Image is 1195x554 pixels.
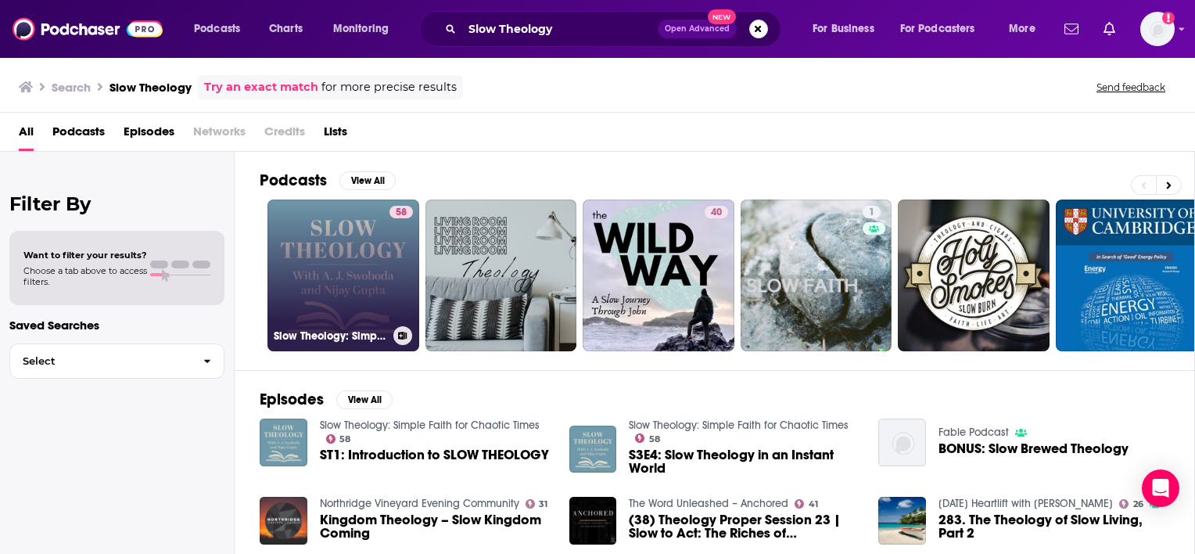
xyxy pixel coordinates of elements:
[260,390,324,409] h2: Episodes
[267,200,419,351] a: 58Slow Theology: Simple Faith for Chaotic Times
[23,265,147,287] span: Choose a tab above to access filters.
[260,390,393,409] a: EpisodesView All
[878,497,926,545] img: 283. The Theology of Slow Living, Part 2
[320,419,540,432] a: Slow Theology: Simple Faith for Chaotic Times
[462,16,658,41] input: Search podcasts, credits, & more...
[13,14,163,44] img: Podchaser - Follow, Share and Rate Podcasts
[1133,501,1143,508] span: 26
[809,501,818,508] span: 41
[1092,81,1170,94] button: Send feedback
[389,206,413,218] a: 58
[938,513,1169,540] span: 283. The Theology of Slow Living, Part 2
[321,78,457,96] span: for more precise results
[9,318,224,333] p: Saved Searches
[193,119,246,151] span: Networks
[52,80,91,95] h3: Search
[938,497,1113,510] a: Today's Heartlift with Janell
[434,11,796,47] div: Search podcasts, credits, & more...
[183,16,260,41] button: open menu
[629,513,859,540] a: (38) Theology Proper Session 23 | Slow to Act: The Riches of God's Patience | Systematic Theology...
[1097,16,1121,42] a: Show notifications dropdown
[658,20,737,38] button: Open AdvancedNew
[863,206,881,218] a: 1
[23,250,147,261] span: Want to filter your results?
[204,78,318,96] a: Try an exact match
[1140,12,1175,46] img: User Profile
[10,356,191,366] span: Select
[1142,469,1179,507] div: Open Intercom Messenger
[1140,12,1175,46] span: Logged in as Lydia_Gustafson
[109,80,192,95] h3: Slow Theology
[320,497,519,510] a: Northridge Vineyard Evening Community
[9,192,224,215] h2: Filter By
[396,205,407,221] span: 58
[194,18,240,40] span: Podcasts
[260,171,396,190] a: PodcastsView All
[1162,12,1175,24] svg: Add a profile image
[260,419,307,466] img: ST1: Introduction to SLOW THEOLOGY
[635,433,660,443] a: 58
[336,390,393,409] button: View All
[705,206,728,218] a: 40
[264,119,305,151] span: Credits
[52,119,105,151] a: Podcasts
[569,426,617,473] img: S3E4: Slow Theology in an Instant World
[649,436,660,443] span: 58
[938,442,1129,455] a: BONUS: Slow Brewed Theology
[1140,12,1175,46] button: Show profile menu
[795,499,818,509] a: 41
[19,119,34,151] a: All
[741,200,892,351] a: 1
[539,501,547,508] span: 31
[1119,499,1143,509] a: 26
[339,436,350,443] span: 58
[583,200,734,351] a: 40
[938,426,1009,439] a: Fable Podcast
[629,448,859,475] a: S3E4: Slow Theology in an Instant World
[9,344,224,379] button: Select
[869,205,874,221] span: 1
[629,497,788,510] a: The Word Unleashed – Anchored
[260,171,327,190] h2: Podcasts
[324,119,347,151] a: Lists
[708,9,736,24] span: New
[526,499,548,509] a: 31
[124,119,174,151] a: Episodes
[333,18,389,40] span: Monitoring
[802,16,894,41] button: open menu
[339,171,396,190] button: View All
[629,419,849,432] a: Slow Theology: Simple Faith for Chaotic Times
[890,16,998,41] button: open menu
[878,419,926,466] img: BONUS: Slow Brewed Theology
[813,18,874,40] span: For Business
[711,205,722,221] span: 40
[320,513,551,540] a: Kingdom Theology – Slow Kingdom Coming
[269,18,303,40] span: Charts
[629,513,859,540] span: (38) Theology Proper Session 23 | Slow to Act: The Riches of [DEMOGRAPHIC_DATA]'s Patience | Syst...
[900,18,975,40] span: For Podcasters
[1009,18,1035,40] span: More
[260,497,307,545] img: Kingdom Theology – Slow Kingdom Coming
[259,16,312,41] a: Charts
[320,448,549,462] a: ST1: Introduction to SLOW THEOLOGY
[322,16,409,41] button: open menu
[665,25,730,33] span: Open Advanced
[274,329,387,343] h3: Slow Theology: Simple Faith for Chaotic Times
[569,497,617,545] img: (38) Theology Proper Session 23 | Slow to Act: The Riches of God's Patience | Systematic Theology...
[998,16,1055,41] button: open menu
[326,434,351,444] a: 58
